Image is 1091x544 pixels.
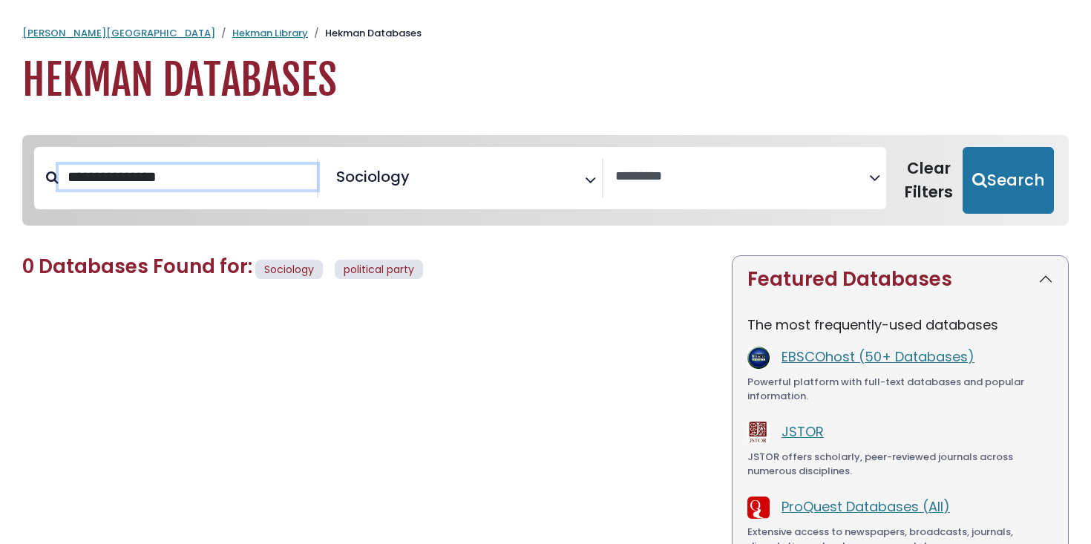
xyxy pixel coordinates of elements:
input: Search database by title or keyword [59,165,317,189]
span: 0 Databases Found for: [22,253,252,280]
p: The most frequently-used databases [747,315,1053,335]
a: JSTOR [782,422,824,441]
span: Sociology [255,260,323,280]
nav: Search filters [22,135,1069,226]
h1: Hekman Databases [22,56,1069,105]
div: JSTOR offers scholarly, peer-reviewed journals across numerous disciplines. [747,450,1053,479]
textarea: Search [615,169,869,185]
button: Featured Databases [733,256,1068,303]
div: Powerful platform with full-text databases and popular information. [747,375,1053,404]
textarea: Search [413,174,423,189]
button: Submit for Search Results [963,147,1054,214]
nav: breadcrumb [22,26,1069,41]
a: EBSCOhost (50+ Databases) [782,347,974,366]
button: Clear Filters [895,147,963,214]
a: [PERSON_NAME][GEOGRAPHIC_DATA] [22,26,215,40]
li: Sociology [330,166,410,188]
span: political party [344,262,414,277]
a: Hekman Library [232,26,308,40]
a: ProQuest Databases (All) [782,497,950,516]
span: Sociology [336,166,410,188]
li: Hekman Databases [308,26,422,41]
